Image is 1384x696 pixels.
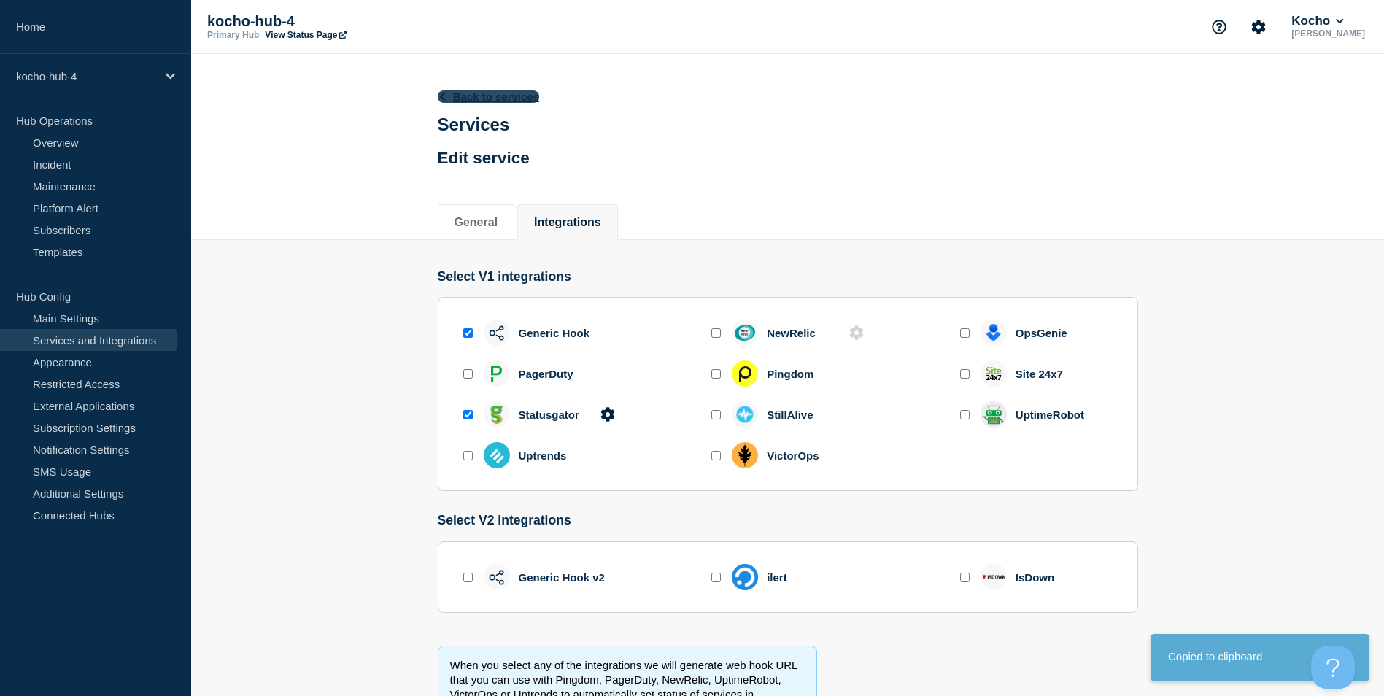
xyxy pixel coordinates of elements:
[711,410,721,419] input: enable still_alive
[986,324,1001,341] img: opsgenie_icon
[489,325,504,341] img: generic_hook_icon
[960,328,970,338] input: enable opsgenie
[732,442,758,469] img: victor_ops_icon
[438,149,540,168] h2: Edit service
[519,409,579,421] div: Statusgator
[438,115,540,135] h1: Services
[207,13,499,30] p: kocho-hub-4
[1311,646,1355,689] iframe: Help Scout Beacon - Open
[767,327,816,339] div: NewRelic
[265,30,346,40] a: View Status Page
[735,325,755,341] img: new_relic_icon
[1016,409,1084,421] div: UptimeRobot
[767,409,813,421] div: StillAlive
[463,369,473,379] input: enable pager_duty
[491,366,502,382] img: pager_duty_icon
[519,449,567,462] div: Uptrends
[463,410,473,419] input: enable statusgator
[1243,12,1274,42] button: Account settings
[711,369,721,379] input: enable pingdom
[711,328,721,338] input: enable new_relic
[455,216,498,229] button: General
[1016,571,1054,584] div: IsDown
[519,327,590,339] div: Generic Hook
[463,573,473,582] input: enable generic_hook_v2
[732,564,758,590] img: ilert_icon
[1204,12,1234,42] button: Support
[463,328,473,338] input: enable generic_hook
[438,90,540,103] a: Back to services
[463,451,473,460] input: enable uptrends
[732,360,758,387] img: pingdom_icon
[1016,368,1063,380] div: Site 24x7
[767,368,813,380] div: Pingdom
[519,368,573,380] div: PagerDuty
[1016,327,1067,339] div: OpsGenie
[960,410,970,419] input: enable uptime_robot
[438,513,1138,528] h3: Select V2 integrations
[16,70,156,82] p: kocho-hub-4
[1168,638,1262,662] p: Copied to clipboard
[982,574,1005,580] img: isdownapp_icon
[711,573,721,582] input: enable ilert
[519,571,605,584] div: Generic Hook v2
[534,216,601,229] button: Integrations
[1288,14,1346,28] button: Kocho
[732,401,758,428] img: still_alive_icon
[1288,28,1368,39] p: [PERSON_NAME]
[438,269,1138,285] h3: Select V1 integrations
[767,571,787,584] div: ilert
[489,570,504,585] img: generic_hook_v2_icon
[484,442,510,468] img: uptrends_icon
[986,367,1002,381] img: site_247_icon
[207,30,259,40] p: Primary Hub
[711,451,721,460] input: enable victor_ops
[767,449,819,462] div: VictorOps
[981,401,1007,428] img: uptime_robot_icon
[960,369,970,379] input: enable site_247
[485,403,508,425] img: statusgator_icon
[960,573,970,582] input: enable isdownapp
